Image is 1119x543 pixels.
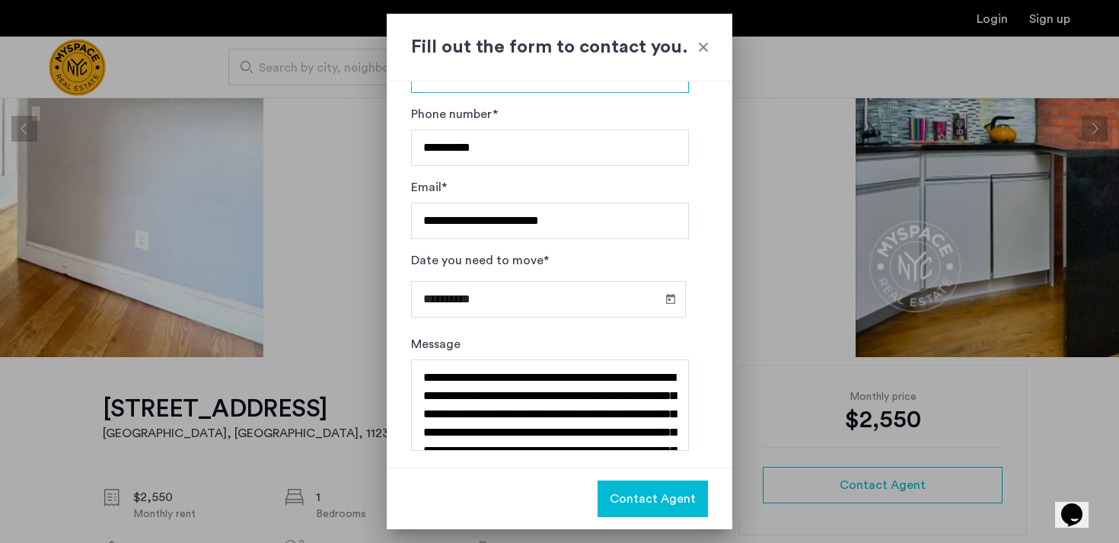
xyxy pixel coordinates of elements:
span: Contact Agent [610,490,696,508]
label: Date you need to move* [411,251,549,270]
label: Message [411,335,461,353]
label: Email* [411,178,447,196]
label: Phone number* [411,105,498,123]
button: button [598,481,708,517]
h2: Fill out the form to contact you. [411,34,708,61]
iframe: chat widget [1055,482,1104,528]
button: Open calendar [662,289,680,308]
